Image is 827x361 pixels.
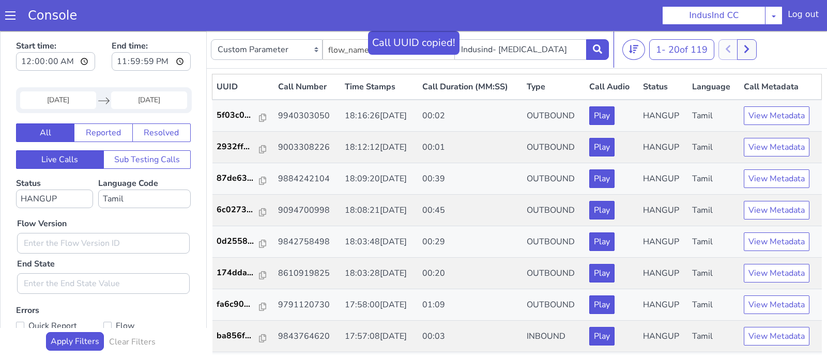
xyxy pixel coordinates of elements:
button: Play [589,138,615,157]
td: HANGUP [639,258,688,290]
button: IndusInd CC [662,6,765,25]
td: HANGUP [639,101,688,132]
label: Status [16,147,93,177]
td: 8610919825 [274,227,341,258]
td: HANGUP [639,164,688,195]
button: View Metadata [744,170,809,189]
a: 0d2558... [217,204,270,216]
td: Tamil [688,164,740,195]
button: View Metadata [744,201,809,220]
div: Log out [788,8,819,25]
button: View Metadata [744,233,809,252]
td: INBOUND [523,321,585,353]
button: Play [589,201,615,220]
th: Call Duration (MM:SS) [418,43,523,69]
td: 9791120730 [274,258,341,290]
td: Tamil [688,290,740,321]
p: 174dda... [217,236,260,248]
button: Play [589,107,615,125]
td: OUTBOUND [523,101,585,132]
button: Reported [74,92,132,111]
button: Resolved [132,92,191,111]
td: HANGUP [639,195,688,227]
button: View Metadata [744,75,809,94]
th: Language [688,43,740,69]
td: HANGUP [639,227,688,258]
input: End time: [112,21,191,40]
label: Flow [103,288,191,302]
td: OUTBOUND [523,258,585,290]
th: Call Metadata [740,43,822,69]
td: 9940303050 [274,69,341,101]
td: 17:58:00[DATE] [341,258,419,290]
label: Language Code [98,147,191,177]
p: fa6c90... [217,267,260,279]
td: 9003308226 [274,101,341,132]
button: View Metadata [744,264,809,283]
td: Tamil [688,132,740,164]
p: 5f03c0... [217,78,260,90]
p: 87de63... [217,141,260,153]
td: 17:56:24[DATE] [341,321,419,353]
a: 2932ff... [217,109,270,122]
td: 00:03 [418,290,523,321]
button: Play [589,296,615,315]
div: Call UUID copied! [372,4,455,20]
a: Console [16,8,89,23]
td: OUTBOUND [523,132,585,164]
td: HANGUP [639,321,688,353]
th: Call Audio [585,43,639,69]
button: Play [589,75,615,94]
a: 5f03c0... [217,78,270,90]
span: 20 of 119 [668,12,708,25]
input: End Date [111,60,187,78]
button: Play [589,233,615,252]
label: Start time: [16,6,95,43]
label: End time: [112,6,191,43]
td: 00:29 [418,195,523,227]
input: Enter the Custom Value [454,8,587,29]
th: UUID [212,43,274,69]
a: 87de63... [217,141,270,153]
td: 00:21 [418,321,523,353]
a: 174dda... [217,236,270,248]
td: Tamil [688,69,740,101]
input: Start Date [20,60,96,78]
p: ba856f... [217,299,260,311]
td: HANGUP [639,290,688,321]
button: View Metadata [744,296,809,315]
h6: Clear Filters [109,306,156,316]
button: 1- 20of 119 [649,8,714,29]
button: Play [589,170,615,189]
input: Enter the End State Value [17,242,190,263]
td: 9842758498 [274,195,341,227]
td: Tamil [688,227,740,258]
td: 18:16:26[DATE] [341,69,419,101]
td: 9843764620 [274,290,341,321]
a: 6c0273... [217,172,270,185]
input: Start time: [16,21,95,40]
label: Quick Report [16,288,103,302]
th: Time Stamps [341,43,419,69]
button: Play [589,264,615,283]
td: 00:45 [418,164,523,195]
p: 0d2558... [217,204,260,216]
td: 9884242104 [274,132,341,164]
td: 18:12:12[DATE] [341,101,419,132]
td: HANGUP [639,69,688,101]
td: OUTBOUND [523,69,585,101]
td: OUTBOUND [523,227,585,258]
button: Sub Testing Calls [103,119,191,138]
td: 00:39 [418,132,523,164]
button: View Metadata [744,107,809,125]
input: Enter the Flow Version ID [17,202,190,223]
select: Language Code [98,159,191,177]
td: 18:03:28[DATE] [341,227,419,258]
td: Tamil [688,321,740,353]
th: Status [639,43,688,69]
label: Flow Version [17,186,67,199]
td: OUTBOUND [523,195,585,227]
a: fa6c90... [217,267,270,279]
th: Call Number [274,43,341,69]
p: 6c0273... [217,172,260,185]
